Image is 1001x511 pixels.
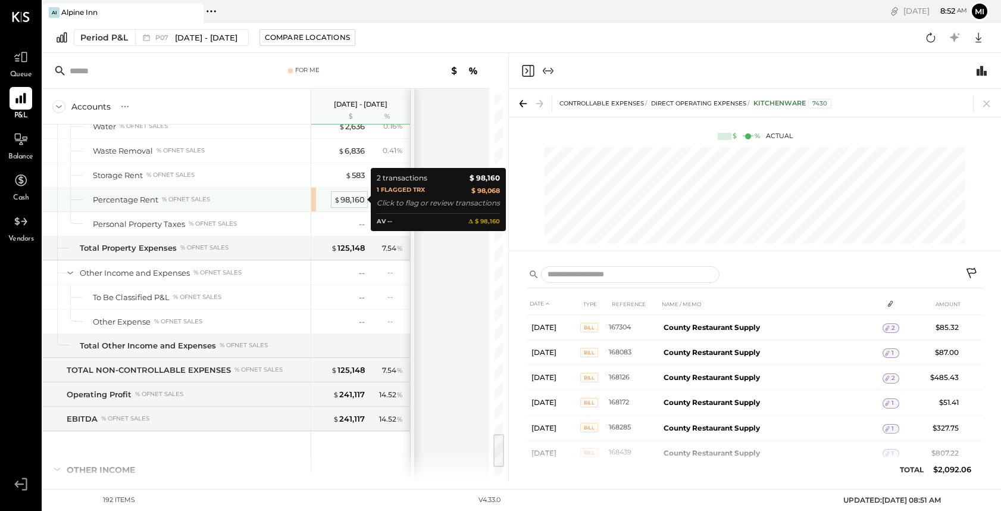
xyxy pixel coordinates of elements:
div: 241,117 [333,389,365,400]
b: County Restaurant Supply [664,423,760,432]
td: 168484 [609,465,659,490]
td: $485.43 [918,365,964,390]
div: Personal Property Taxes [93,219,185,230]
div: % of NET SALES [120,122,168,130]
span: [DATE] - [DATE] [175,32,237,43]
div: Total Other Income and Expenses [80,340,216,351]
span: $ [331,365,337,375]
div: -- [359,316,365,328]
span: % [396,414,403,423]
div: For Me [295,66,320,74]
div: -- [359,267,365,279]
div: Kitchenware [753,99,831,108]
a: Queue [1,46,41,80]
th: REFERENCE [609,293,659,315]
div: Operating Profit [67,389,132,400]
div: 7430 [808,99,831,108]
span: $ [338,146,345,155]
td: [DATE] [527,415,580,440]
b: 𝚫 $ 98,160 [468,217,500,227]
button: Period P&L P07[DATE] - [DATE] [74,29,249,46]
a: Cash [1,169,41,204]
span: 2 [891,324,895,332]
td: 168172 [609,390,659,415]
div: % of NET SALES [180,244,229,252]
b: County Restaurant Supply [664,398,760,407]
td: [DATE] [527,465,580,490]
b: $ 98,160 [470,172,500,184]
span: Direct Operating Expenses [651,99,746,107]
div: AI [49,7,60,18]
div: Accounts [71,101,111,113]
span: Vendors [8,234,34,245]
div: 2 transactions [377,172,427,184]
span: $ [334,195,340,204]
div: Percentage Rent [93,194,158,205]
span: Cash [13,193,29,204]
span: Bill [580,373,598,382]
td: [DATE] [527,390,580,415]
b: County Restaurant Supply [664,473,760,482]
span: Bill [580,473,598,482]
div: 125,148 [331,242,365,254]
span: Bill [580,323,598,332]
p: [DATE] - [DATE] [334,100,387,108]
td: [DATE] [527,315,580,340]
td: [DATE] [527,365,580,390]
span: % [396,121,403,130]
span: % [396,243,403,253]
span: 1 [891,399,894,407]
div: % of NET SALES [162,195,210,204]
div: -- [359,219,365,230]
td: $807.22 [918,440,964,465]
div: To Be Classified P&L [93,292,170,303]
span: % [396,365,403,375]
span: Queue [10,70,32,80]
span: Bill [580,448,598,457]
div: 14.52 [379,390,403,400]
div: % [755,132,760,141]
th: NAME / MEMO [659,293,883,315]
button: Expand panel (e) [541,64,555,78]
a: Vendors [1,210,41,245]
div: -- [359,292,365,303]
div: TOTAL NON-CONTROLLABLE EXPENSES [67,364,231,376]
div: 7.54 [382,243,403,254]
td: 168285 [609,415,659,440]
div: -- [387,316,403,326]
b: County Restaurant Supply [664,348,760,357]
div: % [368,112,406,121]
button: Close panel [521,64,535,78]
button: Compare Locations [259,29,355,46]
b: County Restaurant Supply [664,448,760,457]
td: 168126 [609,365,659,390]
span: $ [333,390,339,399]
td: [DATE] [527,440,580,465]
div: % of NET SALES [173,293,221,301]
div: Compare Locations [265,32,350,42]
div: Water [93,121,116,132]
div: Total Property Expenses [80,242,177,254]
div: % of NET SALES [193,269,242,277]
div: OTHER INCOME [67,464,135,476]
span: 1 [891,475,894,483]
div: 0.16 [383,121,403,132]
button: Mi [970,2,989,21]
span: $ [339,121,345,131]
b: $ 98,068 [471,185,500,196]
td: 168083 [609,340,659,365]
div: Waste Removal [93,145,153,157]
th: TYPE [580,293,609,315]
div: Other Expense [93,316,151,328]
div: % of NET SALES [220,341,268,350]
div: Storage Rent [93,170,143,181]
div: v 4.33.0 [478,496,500,505]
td: $82.46 [918,465,964,490]
td: [DATE] [527,340,580,365]
td: 168439 [609,440,659,465]
span: $ [331,243,337,253]
div: AV -- [377,217,392,227]
div: % of NET SALES [146,171,195,179]
div: 125,148 [331,364,365,376]
div: % of NET SALES [189,220,237,228]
